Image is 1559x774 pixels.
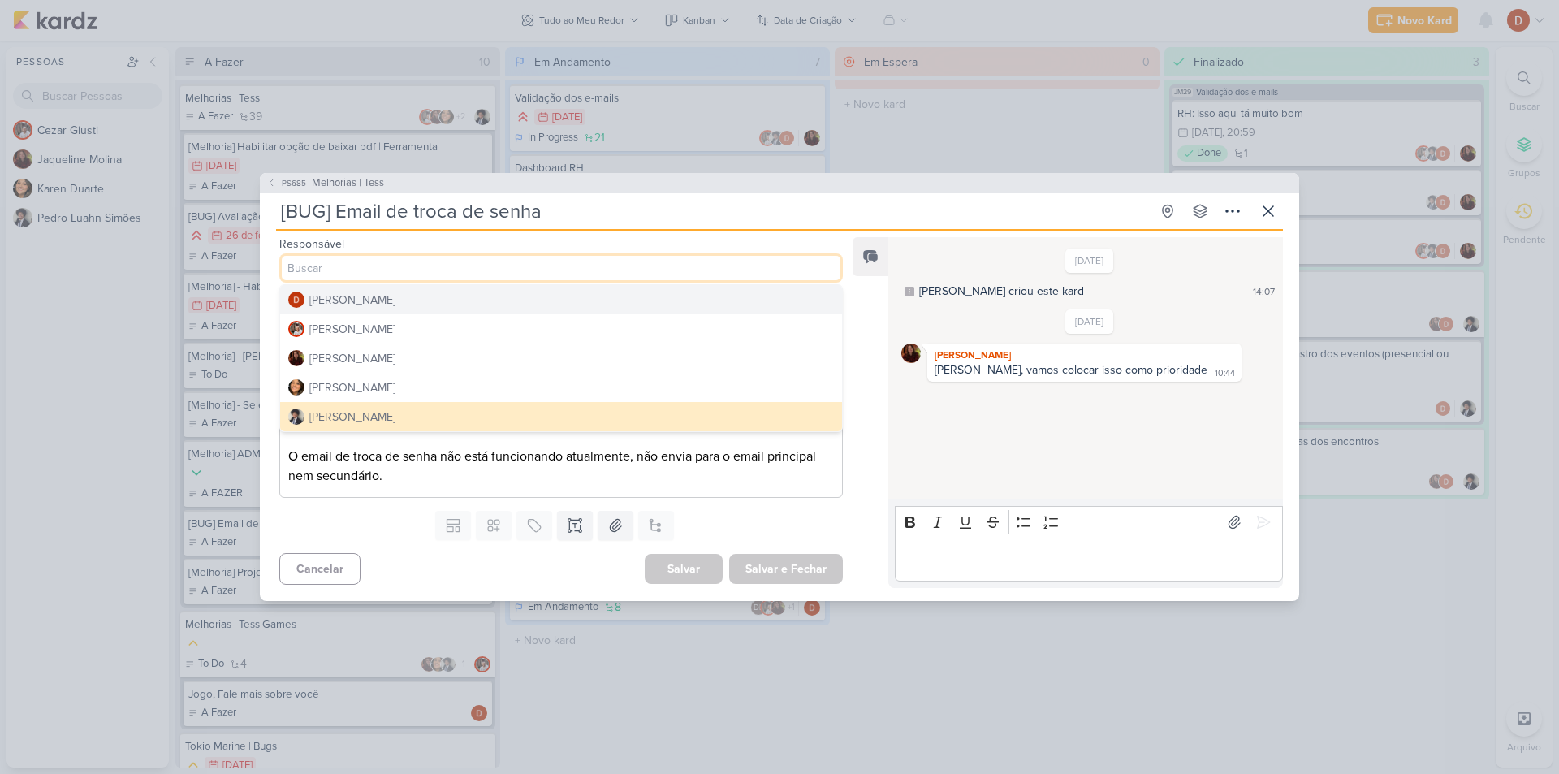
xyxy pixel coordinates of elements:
[895,538,1283,582] div: Editor editing area: main
[312,175,384,192] span: Melhorias | Tess
[901,344,921,363] img: Jaqueline Molina
[280,285,842,314] button: [PERSON_NAME]
[288,350,304,366] img: Jaqueline Molina
[309,409,395,426] div: [PERSON_NAME]
[288,409,304,425] img: Pedro Luahn Simões
[279,237,344,251] label: Responsável
[288,447,834,486] p: O email de troca de senha não está funcionando atualmente, não envia para o email principal nem s...
[895,506,1283,538] div: Editor toolbar
[309,379,395,396] div: [PERSON_NAME]
[1253,284,1275,299] div: 14:07
[309,292,395,309] div: [PERSON_NAME]
[279,435,843,499] div: Editor editing area: main
[1215,367,1235,380] div: 10:44
[280,314,842,344] button: [PERSON_NAME]
[288,321,304,337] img: Cezar Giusti
[931,347,1238,363] div: [PERSON_NAME]
[280,373,842,402] button: [PERSON_NAME]
[935,363,1207,377] div: [PERSON_NAME], vamos colocar isso como prioridade
[279,177,309,189] span: PS685
[288,379,304,396] img: Karen Duarte
[919,283,1084,300] div: [PERSON_NAME] criou este kard
[280,344,842,373] button: [PERSON_NAME]
[309,321,395,338] div: [PERSON_NAME]
[279,553,361,585] button: Cancelar
[309,350,395,367] div: [PERSON_NAME]
[266,175,384,192] button: PS685 Melhorias | Tess
[280,402,842,431] button: [PERSON_NAME]
[279,253,843,283] input: Buscar
[276,197,1150,226] input: Kard Sem Título
[288,292,304,308] img: Davi Elias Teixeira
